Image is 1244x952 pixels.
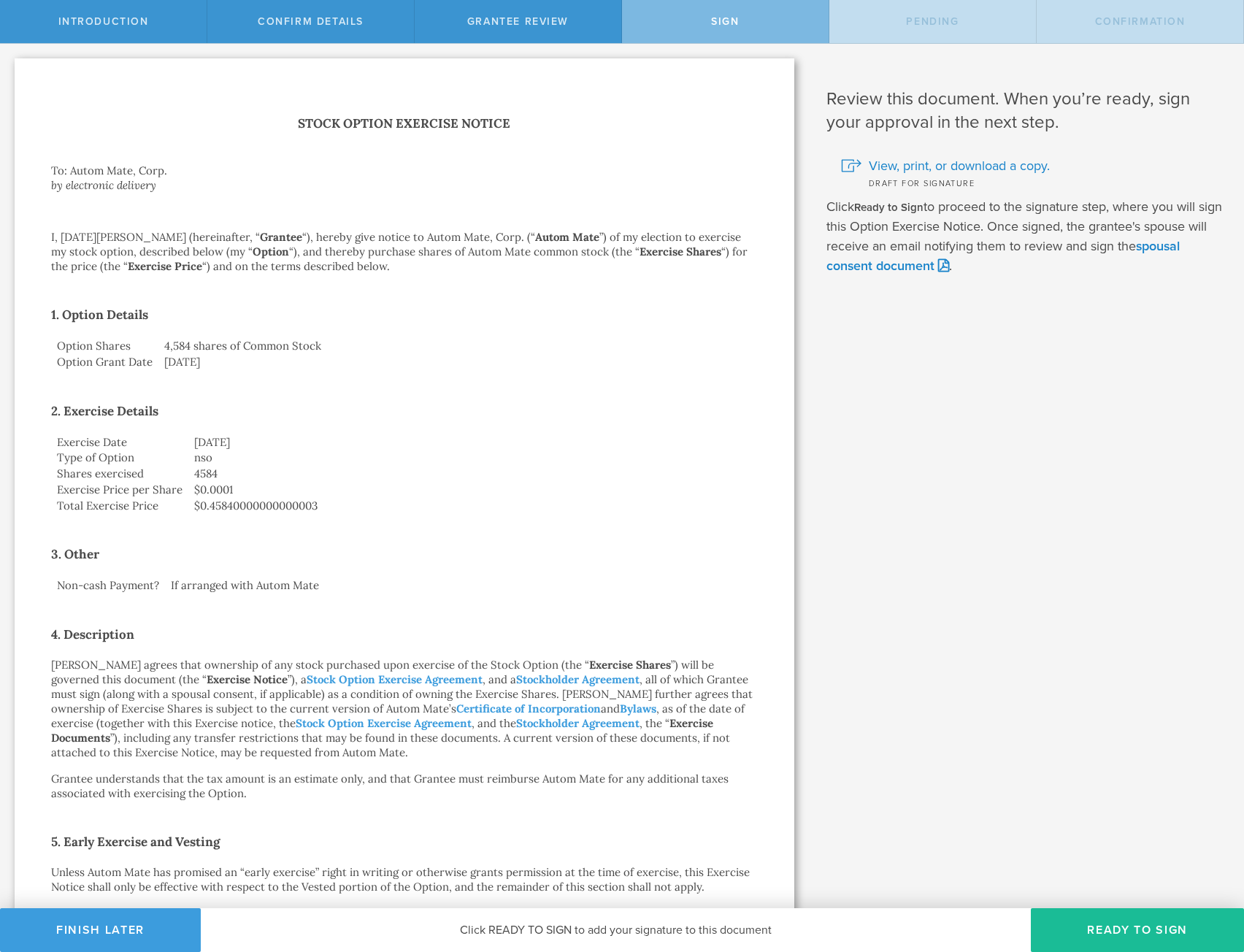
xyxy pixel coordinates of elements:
strong: Exercise Documents [51,716,713,745]
td: [DATE] [158,354,758,370]
td: Exercise Price per Share [51,482,188,498]
button: Ready to Sign [1031,908,1244,952]
td: $0.0001 [188,482,758,498]
b: Ready to Sign [854,201,924,214]
td: 4,584 shares of Common Stock [158,338,758,354]
a: Stockholder Agreement [516,672,640,686]
strong: Option [253,245,289,258]
p: [PERSON_NAME] agrees that ownership of any stock purchased upon exercise of the Stock Option (the... [51,658,758,760]
div: Draft for signature [841,175,1222,190]
td: Exercise Date [51,434,188,450]
a: Stock Option Exercise Agreement [296,716,472,730]
strong: Exercise Shares [640,245,721,258]
a: Certificate of Incorporation [456,702,601,715]
strong: Autom Mate [535,230,599,244]
strong: Exercise Shares [589,658,671,672]
h1: Stock Option Exercise Notice [51,113,758,134]
strong: Grantee [260,230,302,244]
td: nso [188,450,758,466]
p: Unless Autom Mate has promised an “early exercise” right in writing or otherwise grants permissio... [51,865,758,894]
td: $0.45840000000000003 [188,498,758,514]
h2: 2. Exercise Details [51,399,758,423]
a: Stockholder Agreement [516,716,640,730]
h2: 4. Description [51,623,758,646]
h2: 1. Option Details [51,303,758,326]
td: Total Exercise Price [51,498,188,514]
strong: Exercise Notice [207,672,288,686]
td: Option Grant Date [51,354,158,370]
span: Sign [711,15,739,28]
td: 4584 [188,466,758,482]
strong: Exercise Price [128,259,202,273]
a: Stock Option Exercise Agreement [307,672,483,686]
td: Type of Option [51,450,188,466]
h2: 5. Early Exercise and Vesting [51,830,758,853]
span: Introduction [58,15,149,28]
span: Confirm Details [258,15,364,28]
div: To: Autom Mate, Corp. [51,164,758,178]
td: If arranged with Autom Mate [165,577,758,594]
div: Click READY TO SIGN to add your signature to this document [201,908,1031,952]
p: I, [DATE][PERSON_NAME] (hereinafter, “ “), hereby give notice to Autom Mate, Corp. (“ ”) of my el... [51,230,758,274]
span: Grantee Review [467,15,569,28]
td: Non-cash Payment? [51,577,165,594]
span: Confirmation [1095,15,1186,28]
td: [DATE] [188,434,758,450]
p: Grantee understands that the tax amount is an estimate only, and that Grantee must reimburse Auto... [51,772,758,801]
i: by electronic delivery [51,178,156,192]
p: Click to proceed to the signature step, where you will sign this Option Exercise Notice. Once sig... [826,197,1222,276]
a: Bylaws [620,702,656,715]
td: Option Shares [51,338,158,354]
h2: 3. Other [51,542,758,566]
h1: Review this document. When you’re ready, sign your approval in the next step. [826,88,1222,134]
td: Shares exercised [51,466,188,482]
span: Pending [906,15,959,28]
span: View, print, or download a copy. [869,156,1050,175]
